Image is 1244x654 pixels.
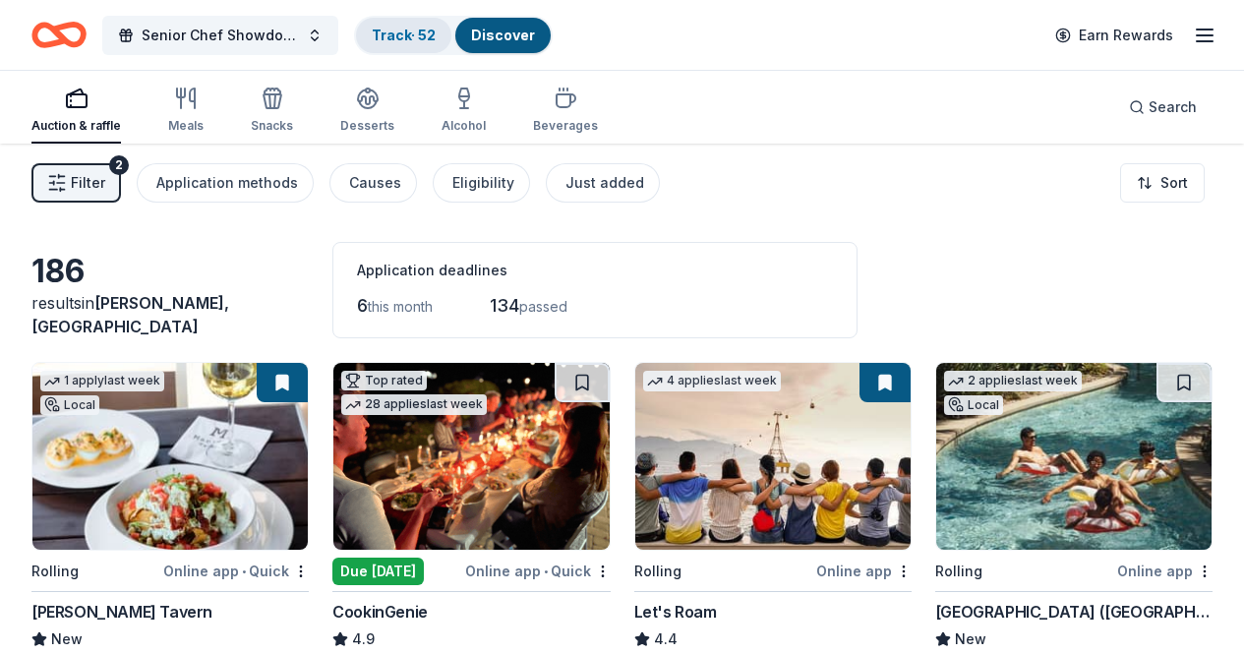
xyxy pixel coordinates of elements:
div: Snacks [251,118,293,134]
div: [GEOGRAPHIC_DATA] ([GEOGRAPHIC_DATA]) [935,600,1213,624]
div: Alcohol [442,118,486,134]
div: Auction & raffle [31,118,121,134]
button: Snacks [251,79,293,144]
div: Rolling [935,560,982,583]
button: Sort [1120,163,1205,203]
img: Image for Let's Roam [635,363,911,550]
div: 186 [31,252,309,291]
a: Track· 52 [372,27,436,43]
span: 6 [357,295,368,316]
div: Let's Roam [634,600,717,624]
div: Application deadlines [357,259,833,282]
div: Meals [168,118,204,134]
div: Causes [349,171,401,195]
button: Alcohol [442,79,486,144]
div: CookinGenie [332,600,428,624]
div: [PERSON_NAME] Tavern [31,600,212,624]
button: Causes [329,163,417,203]
span: in [31,293,229,336]
div: Desserts [340,118,394,134]
button: Eligibility [433,163,530,203]
button: Desserts [340,79,394,144]
span: 4.4 [654,627,678,651]
div: 2 [109,155,129,175]
span: this month [368,298,433,315]
span: Search [1149,95,1197,119]
div: Online app [816,559,912,583]
div: Online app [1117,559,1213,583]
span: • [242,564,246,579]
span: passed [519,298,567,315]
span: New [955,627,986,651]
a: Earn Rewards [1043,18,1185,53]
button: Application methods [137,163,314,203]
a: Discover [471,27,535,43]
img: Image for Four Seasons Resort (Orlando) [936,363,1212,550]
button: Beverages [533,79,598,144]
span: Senior Chef Showdown 2025 [142,24,299,47]
div: 28 applies last week [341,394,487,415]
div: results [31,291,309,338]
button: Search [1113,88,1213,127]
div: Online app Quick [163,559,309,583]
div: Rolling [31,560,79,583]
button: Senior Chef Showdown 2025 [102,16,338,55]
div: 4 applies last week [643,371,781,391]
button: Just added [546,163,660,203]
div: Due [DATE] [332,558,424,585]
span: Sort [1160,171,1188,195]
div: Rolling [634,560,681,583]
span: New [51,627,83,651]
button: Auction & raffle [31,79,121,144]
span: 4.9 [352,627,375,651]
span: [PERSON_NAME], [GEOGRAPHIC_DATA] [31,293,229,336]
div: Local [40,395,99,415]
a: Home [31,12,87,58]
div: Just added [565,171,644,195]
img: Image for Marlow's Tavern [32,363,308,550]
div: 2 applies last week [944,371,1082,391]
button: Track· 52Discover [354,16,553,55]
div: 1 apply last week [40,371,164,391]
button: Meals [168,79,204,144]
span: 134 [490,295,519,316]
div: Local [944,395,1003,415]
span: Filter [71,171,105,195]
div: Eligibility [452,171,514,195]
button: Filter2 [31,163,121,203]
div: Application methods [156,171,298,195]
img: Image for CookinGenie [333,363,609,550]
div: Beverages [533,118,598,134]
span: • [544,564,548,579]
div: Top rated [341,371,427,390]
div: Online app Quick [465,559,611,583]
